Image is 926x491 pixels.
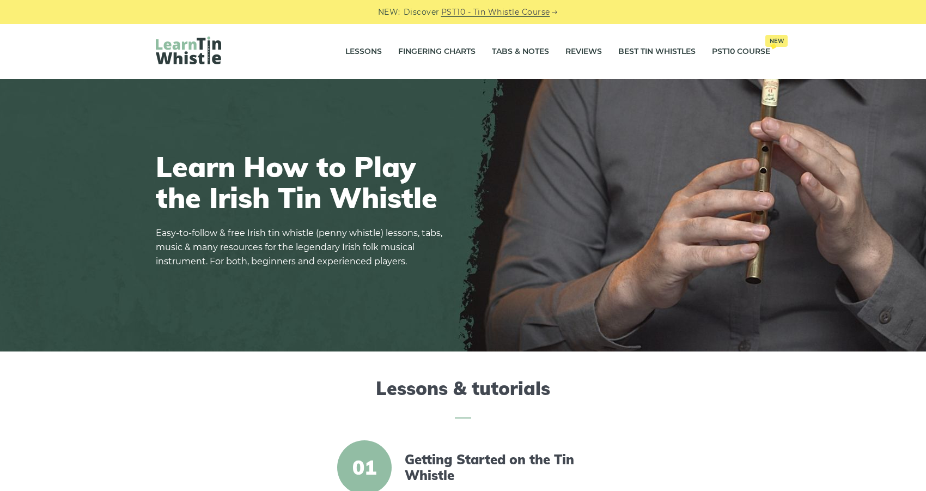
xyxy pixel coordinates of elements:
p: Easy-to-follow & free Irish tin whistle (penny whistle) lessons, tabs, music & many resources for... [156,226,450,269]
a: PST10 CourseNew [712,38,770,65]
a: Fingering Charts [398,38,476,65]
a: Getting Started on the Tin Whistle [405,452,592,483]
span: New [765,35,788,47]
img: LearnTinWhistle.com [156,37,221,64]
a: Lessons [345,38,382,65]
a: Best Tin Whistles [618,38,696,65]
h2: Lessons & tutorials [156,378,770,419]
h1: Learn How to Play the Irish Tin Whistle [156,151,450,213]
a: Reviews [565,38,602,65]
a: Tabs & Notes [492,38,549,65]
